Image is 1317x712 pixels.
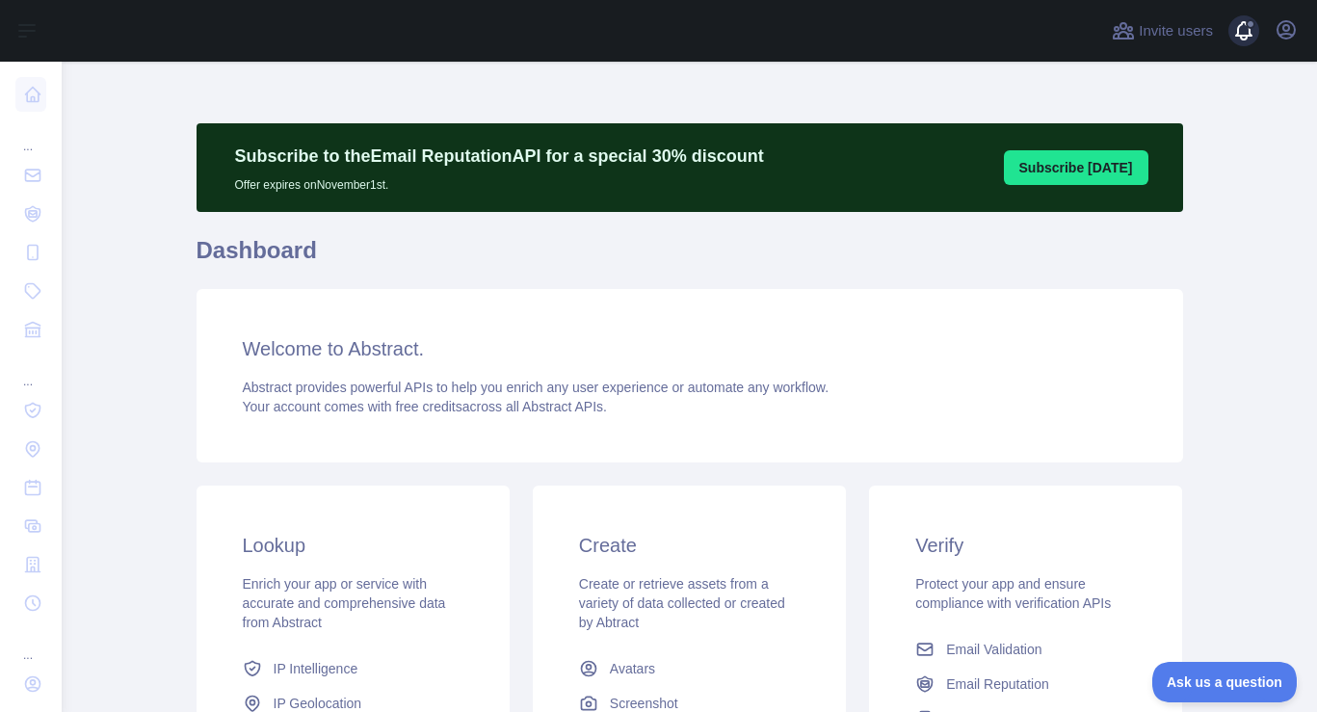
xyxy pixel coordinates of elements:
[1108,15,1217,46] button: Invite users
[946,640,1041,659] span: Email Validation
[235,143,764,170] p: Subscribe to the Email Reputation API for a special 30 % discount
[243,335,1137,362] h3: Welcome to Abstract.
[15,624,46,663] div: ...
[1152,662,1298,702] iframe: Toggle Customer Support
[908,632,1144,667] a: Email Validation
[15,116,46,154] div: ...
[243,532,463,559] h3: Lookup
[396,399,462,414] span: free credits
[1004,150,1148,185] button: Subscribe [DATE]
[243,399,607,414] span: Your account comes with across all Abstract APIs.
[579,532,800,559] h3: Create
[579,576,785,630] span: Create or retrieve assets from a variety of data collected or created by Abtract
[235,170,764,193] p: Offer expires on November 1st.
[946,674,1049,694] span: Email Reputation
[571,651,807,686] a: Avatars
[243,576,446,630] span: Enrich your app or service with accurate and comprehensive data from Abstract
[15,351,46,389] div: ...
[908,667,1144,701] a: Email Reputation
[235,651,471,686] a: IP Intelligence
[274,659,358,678] span: IP Intelligence
[243,380,830,395] span: Abstract provides powerful APIs to help you enrich any user experience or automate any workflow.
[610,659,655,678] span: Avatars
[915,576,1111,611] span: Protect your app and ensure compliance with verification APIs
[197,235,1183,281] h1: Dashboard
[1139,20,1213,42] span: Invite users
[915,532,1136,559] h3: Verify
